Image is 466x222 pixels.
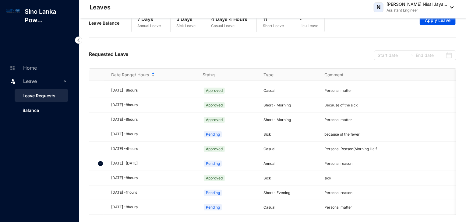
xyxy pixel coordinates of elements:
div: [DATE] - 4 hours [111,146,195,152]
p: [PERSON_NAME] Nisal Jaya... [387,1,447,7]
div: [DATE] - 8 hours [111,175,195,181]
div: [DATE] - [DATE] [111,161,195,166]
p: 4 Days 4 Hours [211,16,248,23]
span: Personal matter [324,205,352,210]
span: Personal matter [324,88,352,93]
span: Approved [204,102,225,108]
p: Sino Lanka Pow... [20,7,79,24]
p: Casual [263,204,317,210]
a: Balance [18,108,39,113]
li: Home [5,61,72,74]
span: because of the fever [324,132,360,137]
a: Home [8,65,37,71]
p: 7 Days [138,16,161,23]
span: Leave [23,75,62,87]
img: dropdown-black.8e83cc76930a90b1a4fdb6d089b7bf3a.svg [447,6,454,9]
img: log [6,7,20,14]
input: Start date [378,52,406,59]
p: Casual [263,146,317,152]
span: Personal reason [324,190,352,195]
span: Apply Leave [425,17,450,23]
p: Sick [263,175,317,181]
span: Pending [204,190,222,196]
th: Type [256,69,317,81]
p: Short - Evening [263,190,317,196]
p: Leaves [90,3,111,12]
div: [DATE] - 1 hours [111,190,195,196]
span: Because of the sick [324,103,358,107]
input: End date [416,52,444,59]
span: Date Range/ Hours [111,72,149,78]
span: Pending [204,204,222,210]
span: Approved [204,88,225,94]
p: 3 Days [177,16,196,23]
p: Sick Leave [177,23,196,29]
p: Casual [263,88,317,94]
p: Assistant Engineer [387,7,447,13]
img: chevron-down.5dccb45ca3e6429452e9960b4a33955c.svg [98,161,103,166]
span: Personal matter [324,117,352,122]
p: Leave Balance [89,20,131,26]
img: leave.99b8a76c7fa76a53782d.svg [10,78,16,84]
p: Annual Leave [138,23,161,29]
span: to [408,53,413,58]
span: Approved [204,146,225,152]
div: [DATE] - 8 hours [111,204,195,210]
span: Approved [204,175,225,181]
img: home-unselected.a29eae3204392db15eaf.svg [10,65,15,71]
span: sick [324,176,331,180]
p: 11 [263,16,284,23]
img: nav-icon-left.19a07721e4dec06a274f6d07517f07b7.svg [75,36,82,44]
p: Casual Leave [211,23,248,29]
p: - [299,16,318,23]
th: Status [195,69,256,81]
p: Annual [263,161,317,167]
span: Personal reason [324,161,352,166]
span: Pending [204,161,222,167]
p: Lieu Leave [299,23,318,29]
p: Short Leave [263,23,284,29]
p: Sick [263,131,317,137]
th: Comment [317,69,378,81]
p: Short - Morning [263,117,317,123]
button: Apply Leave [420,15,456,25]
p: Requested Leave [89,50,129,60]
p: Short - Morning [263,102,317,108]
div: [DATE] - 8 hours [111,102,195,108]
a: Leave Requests [18,93,55,98]
span: N [376,5,381,10]
span: Approved [204,117,225,123]
div: [DATE] - 8 hours [111,117,195,123]
span: swap-right [408,53,413,58]
div: [DATE] - 8 hours [111,88,195,93]
span: Pending [204,131,222,137]
span: Personal Reason(Morning Half day) [324,147,385,151]
div: [DATE] - 8 hours [111,131,195,137]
